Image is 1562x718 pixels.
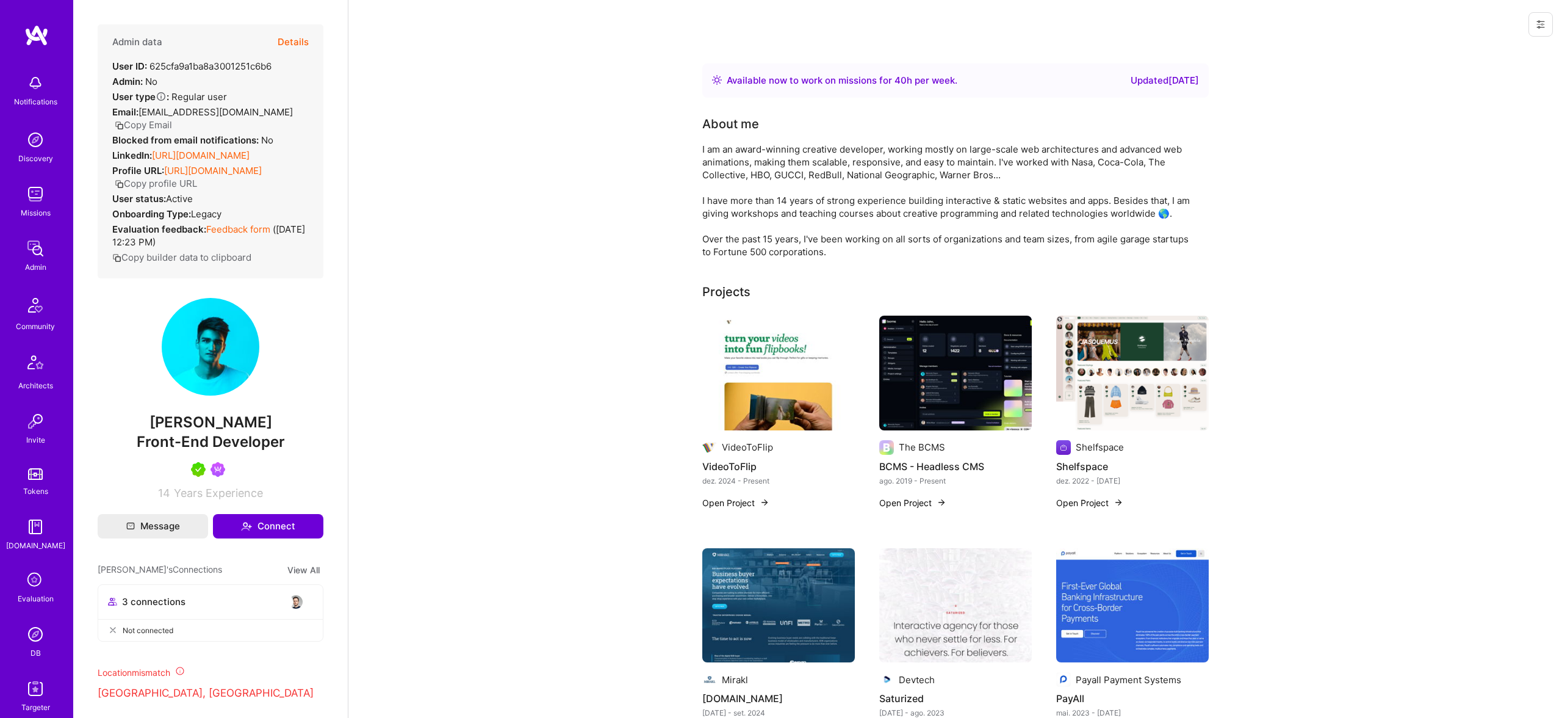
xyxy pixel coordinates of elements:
[23,409,48,433] img: Invite
[112,91,169,103] strong: User type :
[18,152,53,165] div: Discovery
[1056,474,1209,487] div: dez. 2022 - [DATE]
[112,90,227,103] div: Regular user
[702,283,750,301] div: Projects
[112,223,309,248] div: ( [DATE] 12:23 PM )
[702,459,855,474] h4: VideoToFlip
[879,474,1032,487] div: ago. 2019 - Present
[112,193,166,205] strong: User status:
[16,320,55,333] div: Community
[23,676,48,701] img: Skill Targeter
[23,128,48,152] img: discovery
[21,291,50,320] img: Community
[21,701,50,714] div: Targeter
[1076,441,1124,454] div: Shelfspace
[122,595,185,608] span: 3 connections
[298,595,313,609] img: avatar
[115,177,197,190] button: Copy profile URL
[1056,672,1071,687] img: Company logo
[158,487,170,499] span: 14
[702,672,717,687] img: Company logo
[879,548,1032,663] img: Saturized
[137,433,285,451] span: Front-End Developer
[115,179,124,189] i: icon Copy
[23,485,48,498] div: Tokens
[98,563,222,577] span: [PERSON_NAME]'s Connections
[1056,548,1209,663] img: PayAll
[112,253,121,263] i: icon Copy
[164,165,262,176] a: [URL][DOMAIN_NAME]
[14,95,57,108] div: Notifications
[98,666,323,679] div: Location mismatch
[112,223,206,235] strong: Evaluation feedback:
[727,73,957,88] div: Available now to work on missions for h per week .
[112,106,139,118] strong: Email:
[937,498,946,507] img: arrow-right
[108,625,118,635] i: icon CloseGray
[702,496,769,509] button: Open Project
[1076,673,1181,686] div: Payall Payment Systems
[156,91,167,102] i: Help
[241,521,252,532] i: icon Connect
[24,24,49,46] img: logo
[702,115,759,133] div: About me
[879,496,946,509] button: Open Project
[722,441,773,454] div: VideoToFlip
[702,691,855,706] h4: [DOMAIN_NAME]
[702,143,1190,258] div: I am an award-winning creative developer, working mostly on large-scale web architectures and adv...
[760,498,769,507] img: arrow-right
[112,150,152,161] strong: LinkedIn:
[112,134,273,147] div: No
[1131,73,1199,88] div: Updated [DATE]
[139,106,293,118] span: [EMAIL_ADDRESS][DOMAIN_NAME]
[899,673,935,686] div: Devtech
[284,563,323,577] button: View All
[289,595,303,609] img: avatar
[115,118,172,131] button: Copy Email
[112,208,191,220] strong: Onboarding Type:
[23,71,48,95] img: bell
[1114,498,1123,507] img: arrow-right
[191,462,206,477] img: A.Teamer in Residence
[112,165,164,176] strong: Profile URL:
[191,208,221,220] span: legacy
[98,514,208,538] button: Message
[174,487,263,499] span: Years Experience
[26,433,45,446] div: Invite
[899,441,945,454] div: The BCMS
[213,514,323,538] button: Connect
[112,251,251,264] button: Copy builder data to clipboard
[6,539,65,552] div: [DOMAIN_NAME]
[31,647,41,659] div: DB
[108,597,117,606] i: icon Collaborator
[21,206,51,219] div: Missions
[702,548,855,663] img: Mirakl.com
[18,592,54,605] div: Evaluation
[98,686,323,701] p: [GEOGRAPHIC_DATA], [GEOGRAPHIC_DATA]
[112,76,143,87] strong: Admin:
[166,193,193,205] span: Active
[23,236,48,261] img: admin teamwork
[879,316,1032,430] img: BCMS - Headless CMS
[894,74,907,86] span: 40
[98,584,323,642] button: 3 connectionsavataravataravatarNot connected
[712,75,722,85] img: Availability
[279,595,293,609] img: avatar
[162,298,259,396] img: User Avatar
[702,316,855,430] img: VideoToFlip
[98,413,323,432] span: [PERSON_NAME]
[1056,440,1071,455] img: Company logo
[702,440,717,455] img: Company logo
[879,459,1032,474] h4: BCMS - Headless CMS
[126,522,135,531] i: icon Mail
[879,691,1032,706] h4: Saturized
[123,624,173,637] span: Not connected
[1056,496,1123,509] button: Open Project
[1056,316,1209,430] img: Shelfspace
[24,569,47,592] i: icon SelectionTeam
[112,60,147,72] strong: User ID:
[23,622,48,647] img: Admin Search
[115,121,124,130] i: icon Copy
[152,150,250,161] a: [URL][DOMAIN_NAME]
[112,60,272,73] div: 625cfa9a1ba8a3001251c6b6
